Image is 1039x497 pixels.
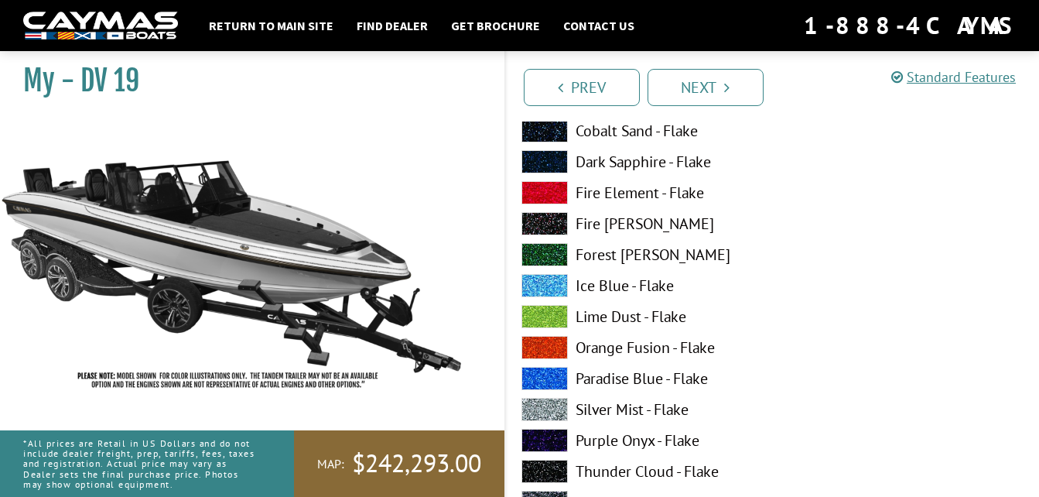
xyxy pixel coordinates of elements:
[555,15,642,36] a: Contact Us
[524,69,640,106] a: Prev
[521,367,757,390] label: Paradise Blue - Flake
[521,212,757,235] label: Fire [PERSON_NAME]
[443,15,548,36] a: Get Brochure
[891,68,1016,86] a: Standard Features
[521,150,757,173] label: Dark Sapphire - Flake
[521,274,757,297] label: Ice Blue - Flake
[23,430,259,497] p: *All prices are Retail in US Dollars and do not include dealer freight, prep, tariffs, fees, taxe...
[201,15,341,36] a: Return to main site
[521,336,757,359] label: Orange Fusion - Flake
[352,447,481,480] span: $242,293.00
[521,398,757,421] label: Silver Mist - Flake
[23,12,178,40] img: white-logo-c9c8dbefe5ff5ceceb0f0178aa75bf4bb51f6bca0971e226c86eb53dfe498488.png
[521,305,757,328] label: Lime Dust - Flake
[648,69,764,106] a: Next
[349,15,436,36] a: Find Dealer
[521,429,757,452] label: Purple Onyx - Flake
[317,456,344,472] span: MAP:
[521,181,757,204] label: Fire Element - Flake
[521,243,757,266] label: Forest [PERSON_NAME]
[23,63,466,98] h1: My - DV 19
[521,460,757,483] label: Thunder Cloud - Flake
[294,430,504,497] a: MAP:$242,293.00
[804,9,1016,43] div: 1-888-4CAYMAS
[521,119,757,142] label: Cobalt Sand - Flake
